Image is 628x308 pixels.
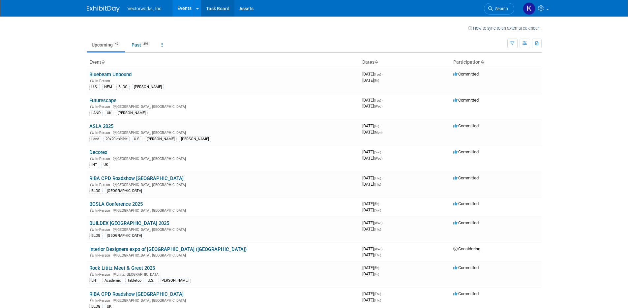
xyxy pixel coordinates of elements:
[362,78,379,83] span: [DATE]
[523,2,535,15] img: Keith Ragsdale
[362,227,381,231] span: [DATE]
[362,297,381,302] span: [DATE]
[89,156,357,161] div: [GEOGRAPHIC_DATA], [GEOGRAPHIC_DATA]
[90,183,94,186] img: In-Person Event
[89,162,99,168] div: INT
[481,59,484,65] a: Sort by Participation Type
[362,156,382,161] span: [DATE]
[89,227,357,232] div: [GEOGRAPHIC_DATA], [GEOGRAPHIC_DATA]
[89,271,357,277] div: Lititz, [GEOGRAPHIC_DATA]
[374,79,379,82] span: (Fri)
[453,220,479,225] span: Committed
[362,271,379,276] span: [DATE]
[374,176,381,180] span: (Thu)
[374,99,381,102] span: (Tue)
[95,183,112,187] span: In-Person
[362,130,382,135] span: [DATE]
[105,110,113,116] div: UK
[453,72,479,77] span: Committed
[90,131,94,134] img: In-Person Event
[95,298,112,303] span: In-Person
[127,39,155,51] a: Past396
[89,175,184,181] a: RIBA CPD Roadshow [GEOGRAPHIC_DATA]
[89,104,357,109] div: [GEOGRAPHIC_DATA], [GEOGRAPHIC_DATA]
[362,123,381,128] span: [DATE]
[95,79,112,83] span: In-Person
[90,253,94,257] img: In-Person Event
[95,157,112,161] span: In-Person
[374,183,381,186] span: (Thu)
[95,253,112,258] span: In-Person
[105,233,144,239] div: [GEOGRAPHIC_DATA]
[89,188,103,194] div: BLDG
[374,298,381,302] span: (Thu)
[95,105,112,109] span: In-Person
[374,59,378,65] a: Sort by Start Date
[374,266,379,270] span: (Fri)
[374,150,381,154] span: (Sun)
[374,292,381,296] span: (Thu)
[89,291,184,297] a: RIBA CPD Roadshow [GEOGRAPHIC_DATA]
[116,110,148,116] div: [PERSON_NAME]
[89,220,169,226] a: BUILDEX [GEOGRAPHIC_DATA] 2025
[453,246,480,251] span: Considering
[374,202,379,206] span: (Fri)
[95,208,112,213] span: In-Person
[87,57,360,68] th: Event
[362,291,383,296] span: [DATE]
[374,124,379,128] span: (Fri)
[87,39,125,51] a: Upcoming42
[383,220,384,225] span: -
[89,278,100,284] div: ENT
[362,175,383,180] span: [DATE]
[89,130,357,135] div: [GEOGRAPHIC_DATA], [GEOGRAPHIC_DATA]
[382,72,383,77] span: -
[89,98,116,104] a: Futurescape
[383,246,384,251] span: -
[89,149,107,155] a: Decorex
[102,84,114,90] div: NEM
[362,72,383,77] span: [DATE]
[362,220,384,225] span: [DATE]
[125,278,143,284] div: Tabletop
[362,246,384,251] span: [DATE]
[453,265,479,270] span: Committed
[90,157,94,160] img: In-Person Event
[87,6,120,12] img: ExhibitDay
[145,136,177,142] div: [PERSON_NAME]
[89,297,357,303] div: [GEOGRAPHIC_DATA], [GEOGRAPHIC_DATA]
[374,228,381,231] span: (Thu)
[159,278,191,284] div: [PERSON_NAME]
[380,123,381,128] span: -
[374,105,382,108] span: (Wed)
[101,59,105,65] a: Sort by Event Name
[90,105,94,108] img: In-Person Event
[179,136,211,142] div: [PERSON_NAME]
[362,252,381,257] span: [DATE]
[362,98,383,103] span: [DATE]
[374,221,382,225] span: (Wed)
[89,252,357,258] div: [GEOGRAPHIC_DATA], [GEOGRAPHIC_DATA]
[89,246,247,252] a: Interior Designers expo of [GEOGRAPHIC_DATA] ([GEOGRAPHIC_DATA])
[382,149,383,154] span: -
[453,201,479,206] span: Committed
[132,136,142,142] div: U.S.
[453,149,479,154] span: Committed
[95,228,112,232] span: In-Person
[105,188,144,194] div: [GEOGRAPHIC_DATA]
[146,278,156,284] div: U.S.
[453,98,479,103] span: Committed
[95,272,112,277] span: In-Person
[89,233,103,239] div: BLDG
[132,84,164,90] div: [PERSON_NAME]
[362,182,381,187] span: [DATE]
[374,131,382,134] span: (Mon)
[103,278,123,284] div: Academic
[116,84,130,90] div: BLDG
[90,208,94,212] img: In-Person Event
[374,157,382,160] span: (Wed)
[453,291,479,296] span: Committed
[380,201,381,206] span: -
[362,104,382,108] span: [DATE]
[362,201,381,206] span: [DATE]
